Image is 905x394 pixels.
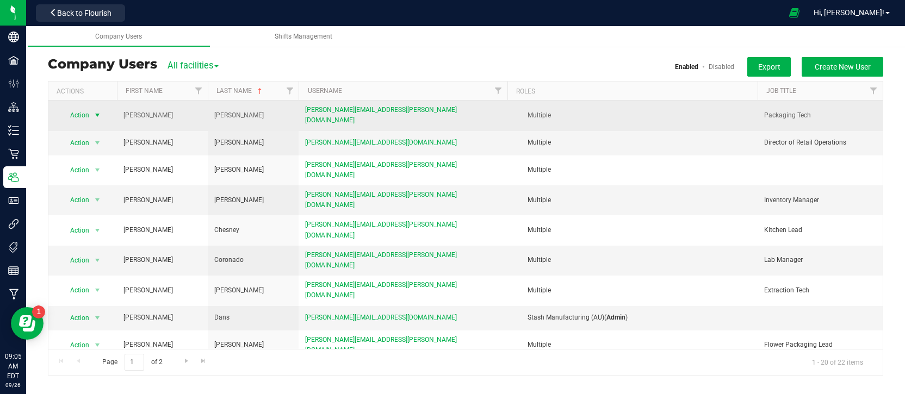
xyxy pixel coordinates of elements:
[123,225,173,235] span: [PERSON_NAME]
[8,78,19,89] inline-svg: Configuration
[214,165,264,175] span: [PERSON_NAME]
[123,137,173,148] span: [PERSON_NAME]
[48,57,157,71] h3: Company Users
[91,192,104,208] span: select
[764,285,809,296] span: Extraction Tech
[123,340,173,350] span: [PERSON_NAME]
[764,340,833,350] span: Flower Packaging Lead
[305,137,457,148] span: [PERSON_NAME][EMAIL_ADDRESS][DOMAIN_NAME]
[216,87,264,95] a: Last Name
[606,314,625,321] b: Admin
[91,283,104,298] span: select
[61,337,91,353] span: Action
[11,307,44,340] iframe: Resource center
[305,312,457,323] span: [PERSON_NAME][EMAIL_ADDRESS][DOMAIN_NAME]
[91,108,104,123] span: select
[5,352,21,381] p: 09:05 AM EDT
[61,162,91,178] span: Action
[123,195,173,205] span: [PERSON_NAME]
[214,137,264,148] span: [PERSON_NAME]
[709,63,734,71] a: Disabled
[764,255,803,265] span: Lab Manager
[8,102,19,112] inline-svg: Distribution
[528,111,551,119] span: Multiple
[5,381,21,389] p: 09/26
[305,280,501,301] span: [PERSON_NAME][EMAIL_ADDRESS][PERSON_NAME][DOMAIN_NAME]
[305,160,501,180] span: [PERSON_NAME][EMAIL_ADDRESS][PERSON_NAME][DOMAIN_NAME]
[8,32,19,42] inline-svg: Company
[764,137,846,148] span: Director of Retail Operations
[528,341,551,348] span: Multiple
[489,82,507,100] a: Filter
[764,195,819,205] span: Inventory Manager
[123,110,173,121] span: [PERSON_NAME]
[61,192,91,208] span: Action
[308,87,342,95] a: Username
[214,340,264,350] span: [PERSON_NAME]
[747,57,791,77] button: Export
[61,135,91,151] span: Action
[123,285,173,296] span: [PERSON_NAME]
[507,82,758,101] th: Roles
[8,55,19,66] inline-svg: Facilities
[123,312,173,323] span: [PERSON_NAME]
[8,289,19,299] inline-svg: Manufacturing
[528,196,551,204] span: Multiple
[8,195,19,206] inline-svg: User Roles
[32,305,45,318] iframe: Resource center unread badge
[528,139,551,146] span: Multiple
[764,110,811,121] span: Packaging Tech
[865,82,883,100] a: Filter
[281,82,299,100] a: Filter
[126,87,163,95] a: First Name
[814,8,884,17] span: Hi, [PERSON_NAME]!
[305,250,501,271] span: [PERSON_NAME][EMAIL_ADDRESS][PERSON_NAME][DOMAIN_NAME]
[93,354,171,371] span: Page of 2
[528,314,604,321] span: Stash Manufacturing (AU)
[275,33,332,40] span: Shifts Management
[8,125,19,136] inline-svg: Inventory
[57,9,111,17] span: Back to Flourish
[528,286,551,294] span: Multiple
[91,310,104,326] span: select
[61,253,91,268] span: Action
[214,195,264,205] span: [PERSON_NAME]
[8,265,19,276] inline-svg: Reports
[214,285,264,296] span: [PERSON_NAME]
[766,87,796,95] a: Job Title
[528,226,551,234] span: Multiple
[91,253,104,268] span: select
[123,165,173,175] span: [PERSON_NAME]
[8,218,19,229] inline-svg: Integrations
[190,82,208,100] a: Filter
[815,62,871,71] span: Create New User
[214,312,230,323] span: Dans
[91,337,104,353] span: select
[782,2,807,23] span: Open Ecommerce Menu
[123,255,173,265] span: [PERSON_NAME]
[506,312,759,323] div: ( )
[8,172,19,183] inline-svg: Users
[214,225,239,235] span: Chesney
[305,220,501,240] span: [PERSON_NAME][EMAIL_ADDRESS][PERSON_NAME][DOMAIN_NAME]
[61,310,91,326] span: Action
[528,256,551,264] span: Multiple
[91,135,104,151] span: select
[305,335,501,355] span: [PERSON_NAME][EMAIL_ADDRESS][PERSON_NAME][DOMAIN_NAME]
[214,255,244,265] span: Coronado
[803,354,872,370] span: 1 - 20 of 22 items
[125,354,144,371] input: 1
[57,87,113,95] div: Actions
[36,4,125,22] button: Back to Flourish
[305,190,501,210] span: [PERSON_NAME][EMAIL_ADDRESS][PERSON_NAME][DOMAIN_NAME]
[675,63,698,71] a: Enabled
[528,166,551,173] span: Multiple
[214,110,264,121] span: [PERSON_NAME]
[61,108,91,123] span: Action
[91,223,104,238] span: select
[8,242,19,253] inline-svg: Tags
[196,354,212,368] a: Go to the last page
[95,33,142,40] span: Company Users
[764,225,802,235] span: Kitchen Lead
